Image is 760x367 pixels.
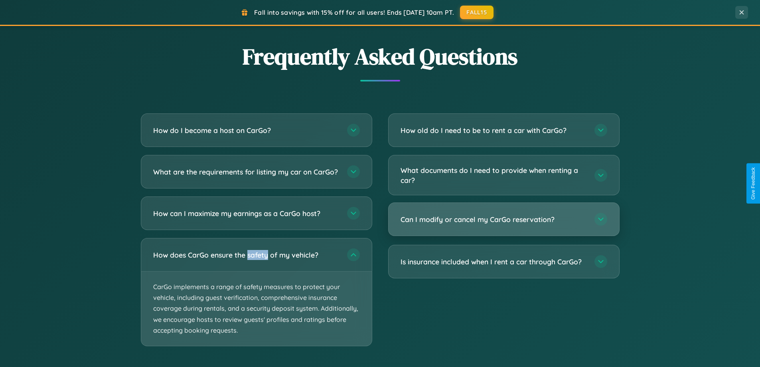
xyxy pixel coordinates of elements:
h3: Is insurance included when I rent a car through CarGo? [401,257,586,267]
h3: Can I modify or cancel my CarGo reservation? [401,214,586,224]
button: FALL15 [460,6,494,19]
h3: How do I become a host on CarGo? [153,125,339,135]
h2: Frequently Asked Questions [141,41,620,72]
h3: How can I maximize my earnings as a CarGo host? [153,208,339,218]
p: CarGo implements a range of safety measures to protect your vehicle, including guest verification... [141,272,372,346]
span: Fall into savings with 15% off for all users! Ends [DATE] 10am PT. [254,8,454,16]
h3: How old do I need to be to rent a car with CarGo? [401,125,586,135]
h3: What documents do I need to provide when renting a car? [401,165,586,185]
h3: How does CarGo ensure the safety of my vehicle? [153,250,339,260]
h3: What are the requirements for listing my car on CarGo? [153,167,339,177]
div: Give Feedback [750,167,756,200]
